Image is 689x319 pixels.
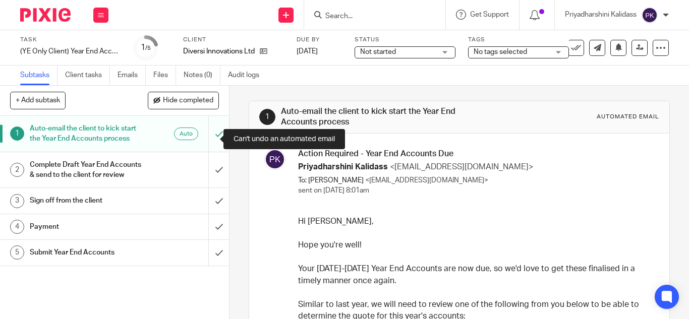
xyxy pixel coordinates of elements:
span: <[EMAIL_ADDRESS][DOMAIN_NAME]> [390,163,533,171]
p: Your [DATE]-[DATE] Year End Accounts are now due, so we'd love to get these finalised in a timely... [298,263,652,287]
span: sent on [DATE] 8:01am [298,187,369,194]
span: Priyadharshini Kalidass [298,163,388,171]
h1: Auto-email the client to kick start the Year End Accounts process [30,121,142,147]
h1: Complete Draft Year End Accounts & send to the client for review [30,157,142,183]
h3: Action Required - Year End Accounts Due [298,149,652,159]
h1: Payment [30,219,142,234]
img: Pixie [20,8,71,22]
a: Emails [118,66,146,85]
a: Audit logs [228,66,267,85]
p: Hope you're well! [298,239,652,263]
input: Search [324,12,415,21]
img: svg%3E [264,149,285,170]
a: Notes (0) [184,66,220,85]
img: svg%3E [642,7,658,23]
div: 1 [259,109,275,125]
label: Client [183,36,284,44]
h1: Auto-email the client to kick start the Year End Accounts process [281,106,481,128]
span: Not started [360,48,396,55]
a: Subtasks [20,66,58,85]
label: Due by [297,36,342,44]
div: Auto [174,127,198,140]
h1: Submit Year End Accounts [30,245,142,260]
div: 5 [10,245,24,260]
div: 2 [10,163,24,177]
span: Get Support [470,11,509,18]
span: [DATE] [297,48,318,55]
label: Task [20,36,121,44]
span: To: [PERSON_NAME] [298,177,364,184]
a: Files [153,66,176,85]
span: No tags selected [474,48,527,55]
span: Hide completed [163,97,213,105]
small: /5 [145,45,151,51]
div: Automated email [597,113,659,121]
p: Hi [PERSON_NAME], [298,216,652,227]
button: + Add subtask [10,92,66,109]
label: Tags [468,36,569,44]
h1: Sign off from the client [30,193,142,208]
p: Diversi Innovations Ltd [183,46,255,56]
label: Status [355,36,455,44]
div: 1 [141,42,151,53]
p: Priyadharshini Kalidass [565,10,637,20]
a: Client tasks [65,66,110,85]
div: 1 [10,126,24,141]
div: (YE Only Client) Year End Accounts and Tax Return [20,46,121,56]
div: 3 [10,194,24,208]
div: 4 [10,220,24,234]
button: Hide completed [148,92,219,109]
span: <[EMAIL_ADDRESS][DOMAIN_NAME]> [365,177,488,184]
